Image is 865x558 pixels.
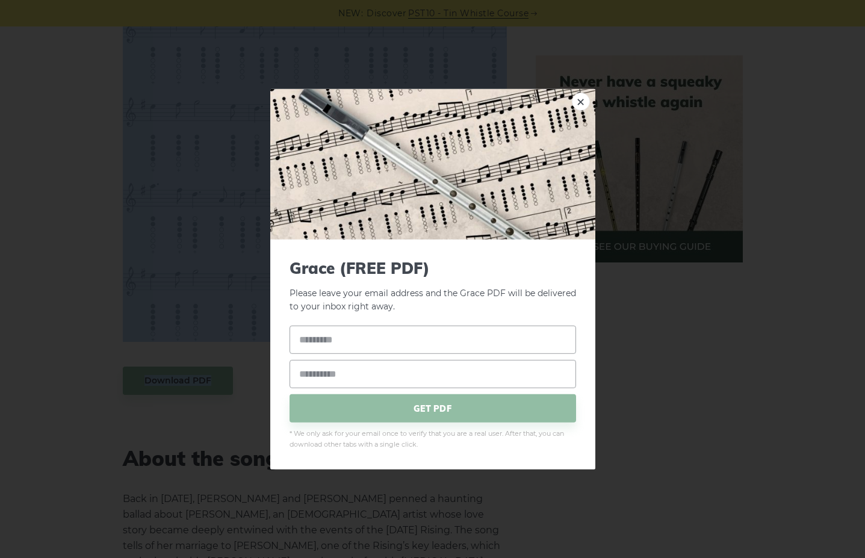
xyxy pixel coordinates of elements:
span: * We only ask for your email once to verify that you are a real user. After that, you can downloa... [290,429,576,450]
img: Tin Whistle Tab Preview [270,88,595,239]
span: Grace (FREE PDF) [290,258,576,277]
a: × [572,92,590,110]
p: Please leave your email address and the Grace PDF will be delivered to your inbox right away. [290,258,576,314]
span: GET PDF [290,394,576,423]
